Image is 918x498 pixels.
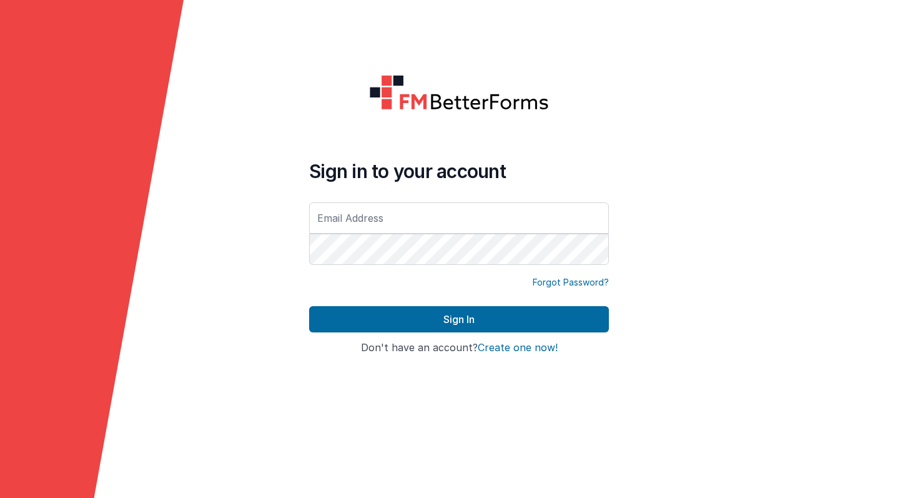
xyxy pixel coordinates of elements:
input: Email Address [309,202,609,234]
h4: Sign in to your account [309,160,609,182]
a: Forgot Password? [533,276,609,289]
button: Create one now! [478,342,558,354]
button: Sign In [309,306,609,332]
h4: Don't have an account? [309,342,609,354]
